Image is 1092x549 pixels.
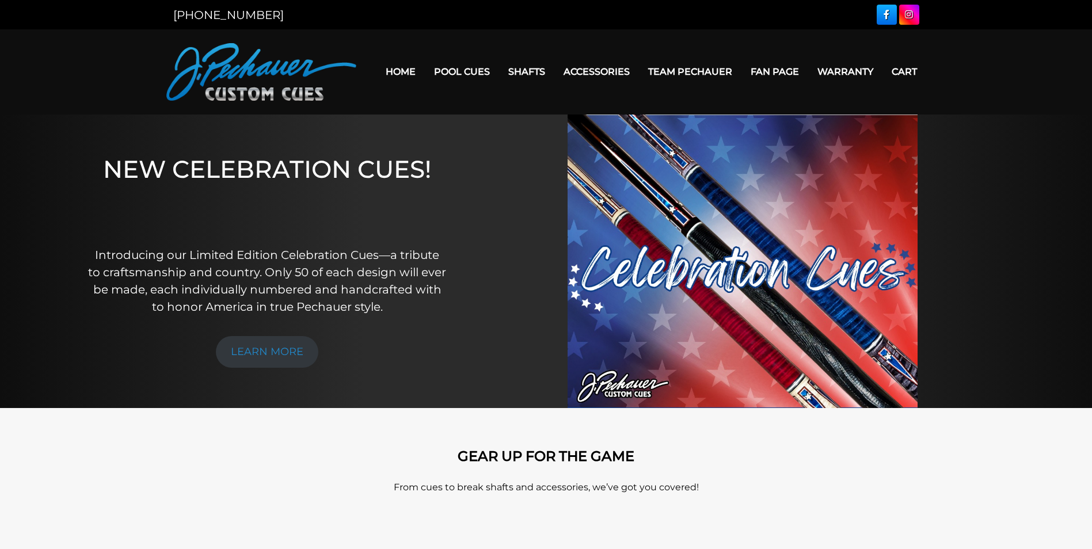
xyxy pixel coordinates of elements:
[554,57,639,86] a: Accessories
[87,155,447,230] h1: NEW CELEBRATION CUES!
[741,57,808,86] a: Fan Page
[499,57,554,86] a: Shafts
[808,57,882,86] a: Warranty
[87,246,447,315] p: Introducing our Limited Edition Celebration Cues—a tribute to craftsmanship and country. Only 50 ...
[376,57,425,86] a: Home
[173,8,284,22] a: [PHONE_NUMBER]
[639,57,741,86] a: Team Pechauer
[882,57,926,86] a: Cart
[218,481,874,494] p: From cues to break shafts and accessories, we’ve got you covered!
[216,336,318,368] a: LEARN MORE
[458,448,634,464] strong: GEAR UP FOR THE GAME
[425,57,499,86] a: Pool Cues
[166,43,356,101] img: Pechauer Custom Cues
